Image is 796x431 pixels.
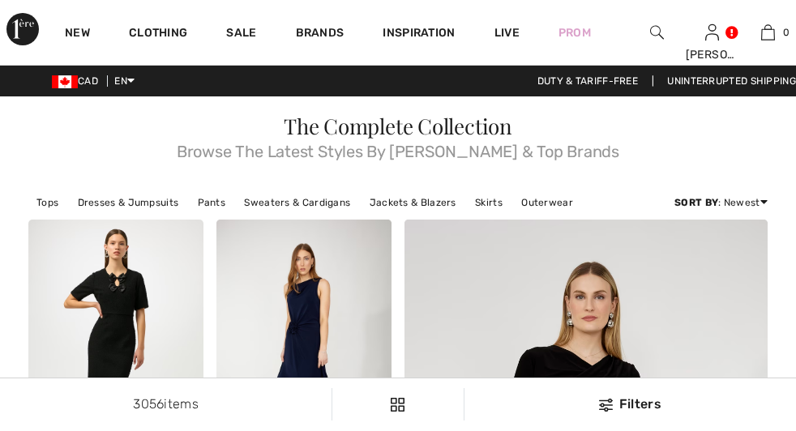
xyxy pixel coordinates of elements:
[705,23,719,42] img: My Info
[296,26,345,43] a: Brands
[674,195,768,210] div: : Newest
[474,395,786,414] div: Filters
[705,24,719,40] a: Sign In
[133,396,164,412] span: 3056
[114,75,135,87] span: EN
[52,75,105,87] span: CAD
[513,192,581,213] a: Outerwear
[65,26,90,43] a: New
[6,13,39,45] img: 1ère Avenue
[467,192,511,213] a: Skirts
[674,197,718,208] strong: Sort By
[686,46,740,63] div: [PERSON_NAME]
[494,24,520,41] a: Live
[284,112,512,140] span: The Complete Collection
[383,26,455,43] span: Inspiration
[70,192,187,213] a: Dresses & Jumpsuits
[783,25,790,40] span: 0
[226,26,256,43] a: Sale
[129,26,187,43] a: Clothing
[391,398,404,412] img: Filters
[362,192,464,213] a: Jackets & Blazers
[558,24,591,41] a: Prom
[28,137,768,160] span: Browse The Latest Styles By [PERSON_NAME] & Top Brands
[599,399,613,412] img: Filters
[741,23,795,42] a: 0
[28,192,66,213] a: Tops
[650,23,664,42] img: search the website
[52,75,78,88] img: Canadian Dollar
[190,192,234,213] a: Pants
[761,23,775,42] img: My Bag
[236,192,358,213] a: Sweaters & Cardigans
